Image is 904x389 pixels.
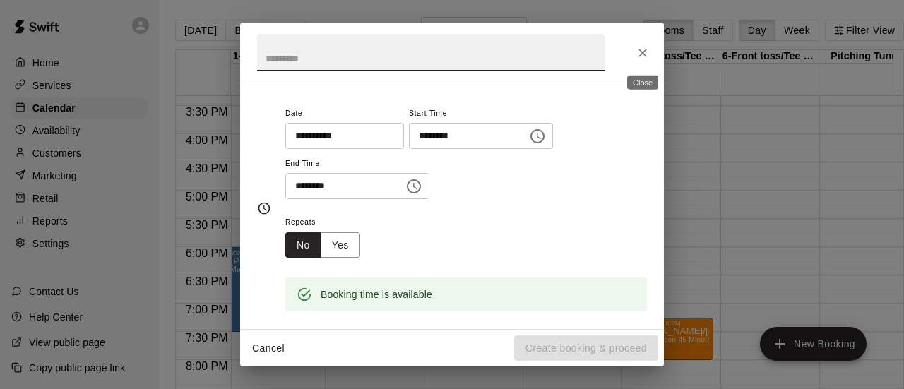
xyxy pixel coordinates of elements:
div: outlined button group [285,232,360,258]
span: End Time [285,155,429,174]
input: Choose date, selected date is Sep 18, 2025 [285,123,394,149]
button: Cancel [246,335,291,361]
svg: Timing [257,201,271,215]
button: Remove all [591,327,647,349]
span: Rooms [286,328,316,338]
button: Choose time, selected time is 6:00 PM [523,122,552,150]
button: Add all [546,327,591,349]
span: Start Time [409,104,553,124]
button: Yes [321,232,360,258]
div: Booking time is available [321,282,432,307]
span: Repeats [285,213,371,232]
span: Date [285,104,404,124]
button: Close [630,40,655,66]
div: Close [627,76,658,90]
button: No [285,232,321,258]
button: Choose time, selected time is 7:15 PM [400,172,428,201]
